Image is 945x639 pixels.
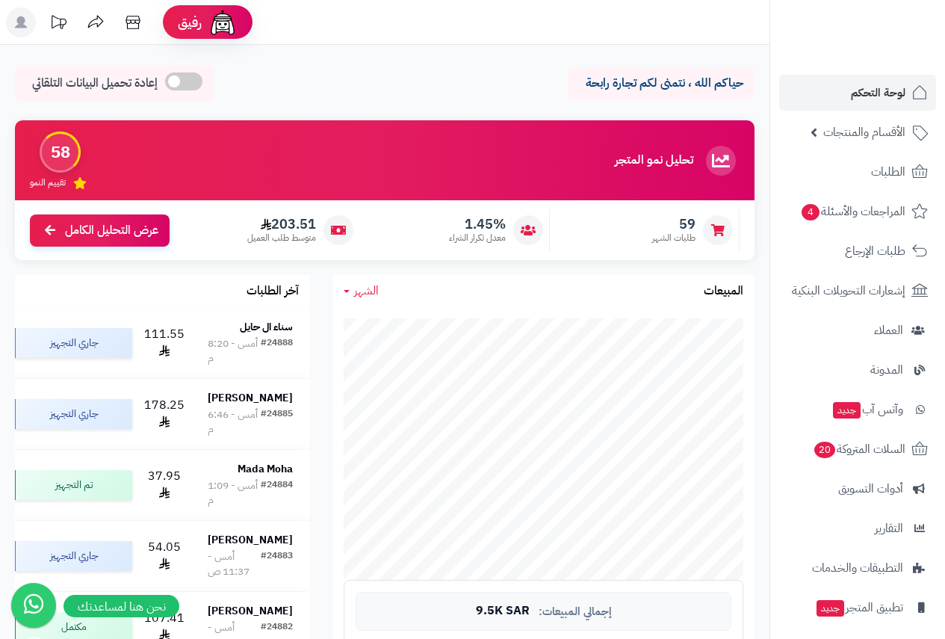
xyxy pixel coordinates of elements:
p: حياكم الله ، نتمنى لكم تجارة رابحة [579,75,743,92]
span: المدونة [870,359,903,380]
span: السلات المتروكة [813,439,905,460]
h3: المبيعات [704,285,743,298]
span: 20 [814,441,837,459]
span: طلبات الإرجاع [845,241,905,262]
div: أمس - 8:20 م [208,336,261,366]
div: أمس - 6:46 م [208,407,261,437]
span: 1.45% [449,216,506,232]
a: لوحة التحكم [779,75,936,111]
span: تطبيق المتجر [815,597,903,618]
a: طلبات الإرجاع [779,233,936,269]
span: الطلبات [871,161,905,182]
div: جاري التجهيز [13,328,132,358]
strong: [PERSON_NAME] [208,390,293,406]
a: تحديثات المنصة [40,7,77,41]
span: إجمالي المبيعات: [539,605,612,618]
a: تطبيق المتجرجديد [779,590,936,626]
a: المراجعات والأسئلة4 [779,194,936,229]
div: #24883 [261,549,293,579]
a: إشعارات التحويلات البنكية [779,273,936,309]
a: التطبيقات والخدمات [779,550,936,586]
span: جديد [833,402,861,419]
span: الشهر [354,282,379,300]
div: تم التجهيز [13,470,132,500]
strong: [PERSON_NAME] [208,532,293,548]
strong: سناء ال حايل [240,319,293,335]
span: عرض التحليل الكامل [65,222,158,239]
span: التطبيقات والخدمات [812,558,903,578]
a: السلات المتروكة20 [779,431,936,467]
span: إعادة تحميل البيانات التلقائي [32,75,158,92]
img: ai-face.png [208,7,238,37]
a: المدونة [779,352,936,388]
span: 9.5K SAR [476,605,530,618]
a: عرض التحليل الكامل [30,214,170,247]
a: وآتس آبجديد [779,392,936,427]
span: متوسط طلب العميل [247,232,316,244]
td: 111.55 [138,308,190,378]
strong: Mada Moha [238,461,293,477]
img: logo-2.png [843,13,931,45]
td: 54.05 [138,521,190,591]
div: أمس - 1:09 م [208,478,261,508]
span: أدوات التسويق [838,478,903,499]
strong: [PERSON_NAME] [208,603,293,619]
a: أدوات التسويق [779,471,936,507]
div: جاري التجهيز [13,399,132,429]
span: وآتس آب [831,399,903,420]
span: الأقسام والمنتجات [823,122,905,143]
a: الشهر [344,283,379,300]
span: جديد [817,600,844,617]
span: 4 [801,203,820,221]
span: العملاء [874,320,903,341]
a: التقارير [779,510,936,546]
div: جاري التجهيز [13,541,132,571]
td: 178.25 [138,379,190,449]
td: 37.95 [138,450,190,520]
a: العملاء [779,312,936,348]
span: المراجعات والأسئلة [800,201,905,222]
span: طلبات الشهر [652,232,695,244]
span: التقارير [875,518,903,539]
h3: آخر الطلبات [247,285,299,298]
span: 59 [652,216,695,232]
span: لوحة التحكم [851,82,905,103]
a: الطلبات [779,154,936,190]
div: أمس - 11:37 ص [208,549,261,579]
span: رفيق [178,13,202,31]
h3: تحليل نمو المتجر [615,154,693,167]
span: 203.51 [247,216,316,232]
span: إشعارات التحويلات البنكية [792,280,905,301]
span: تقييم النمو [30,176,66,189]
div: #24888 [261,336,293,366]
span: معدل تكرار الشراء [449,232,506,244]
div: #24884 [261,478,293,508]
div: #24885 [261,407,293,437]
